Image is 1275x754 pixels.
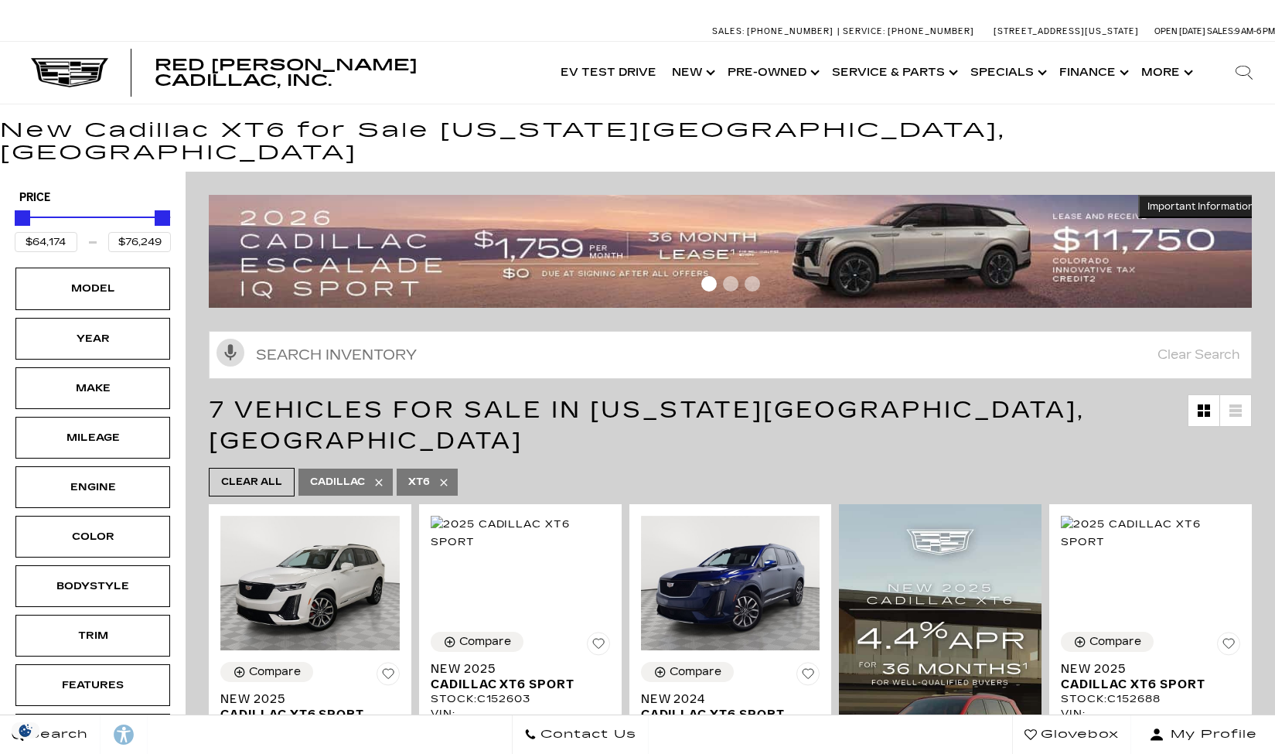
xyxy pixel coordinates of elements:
button: Open user profile menu [1131,715,1275,754]
div: Features [54,677,131,694]
span: Contact Us [537,724,636,745]
span: My Profile [1164,724,1257,745]
div: Stock : C152688 [1061,692,1240,706]
span: Cadillac [310,473,365,492]
button: Compare Vehicle [641,662,734,682]
img: Opt-Out Icon [8,722,43,739]
a: Pre-Owned [720,42,824,104]
button: Save Vehicle [377,662,400,691]
a: New 2025Cadillac XT6 Sport [220,691,400,722]
button: More [1134,42,1198,104]
div: FeaturesFeatures [15,664,170,706]
a: New 2024Cadillac XT6 Sport [641,691,820,722]
span: Important Information [1147,200,1254,213]
a: New 2025Cadillac XT6 Sport [431,661,610,692]
div: Trim [54,627,131,644]
div: Color [54,528,131,545]
input: Maximum [108,232,171,252]
span: Go to slide 3 [745,276,760,292]
div: Compare [249,665,301,679]
div: EngineEngine [15,466,170,508]
a: Service: [PHONE_NUMBER] [837,27,978,36]
span: Clear All [221,473,282,492]
button: Compare Vehicle [1061,632,1154,652]
a: Glovebox [1012,715,1131,754]
div: MakeMake [15,367,170,409]
span: Search [24,724,88,745]
a: Service & Parts [824,42,963,104]
div: Price [15,205,171,252]
img: Cadillac Dark Logo with Cadillac White Text [31,58,108,87]
a: EV Test Drive [553,42,664,104]
span: [PHONE_NUMBER] [747,26,834,36]
div: Compare [670,665,721,679]
img: 2025 Cadillac XT6 Sport [1061,516,1240,550]
div: Bodystyle [54,578,131,595]
span: Cadillac XT6 Sport [431,677,598,692]
span: Sales: [712,26,745,36]
input: Search Inventory [209,331,1252,379]
img: 2025 Cadillac XT6 Sport [220,516,400,650]
a: Sales: [PHONE_NUMBER] [712,27,837,36]
span: XT6 [408,473,430,492]
span: New 2025 [431,661,598,677]
a: Contact Us [512,715,649,754]
span: Glovebox [1037,724,1119,745]
img: 2509-September-FOM-Escalade-IQ-Lease9 [209,195,1263,308]
span: Cadillac XT6 Sport [641,707,809,722]
span: New 2024 [641,691,809,707]
div: Stock : C152603 [431,692,610,706]
span: Open [DATE] [1154,26,1205,36]
span: Service: [843,26,885,36]
div: BodystyleBodystyle [15,565,170,607]
button: Save Vehicle [796,662,820,691]
a: Red [PERSON_NAME] Cadillac, Inc. [155,57,537,88]
div: Model [54,280,131,297]
h5: Price [19,191,166,205]
div: ModelModel [15,268,170,309]
button: Important Information [1138,195,1263,218]
span: 7 Vehicles for Sale in [US_STATE][GEOGRAPHIC_DATA], [GEOGRAPHIC_DATA] [209,396,1085,455]
div: TrimTrim [15,615,170,657]
div: Make [54,380,131,397]
span: Go to slide 1 [701,276,717,292]
span: 9 AM-6 PM [1235,26,1275,36]
input: Minimum [15,232,77,252]
button: Save Vehicle [587,632,610,661]
a: Specials [963,42,1052,104]
div: MileageMileage [15,417,170,459]
div: VIN: [US_VEHICLE_IDENTIFICATION_NUMBER] [431,707,610,735]
span: Go to slide 2 [723,276,738,292]
section: Click to Open Cookie Consent Modal [8,722,43,739]
span: Sales: [1207,26,1235,36]
a: [STREET_ADDRESS][US_STATE] [994,26,1139,36]
a: Finance [1052,42,1134,104]
div: VIN: [US_VEHICLE_IDENTIFICATION_NUMBER] [1061,707,1240,735]
div: Mileage [54,429,131,446]
span: Cadillac XT6 Sport [220,707,388,722]
svg: Click to toggle on voice search [216,339,244,367]
div: Compare [1089,635,1141,649]
div: ColorColor [15,516,170,558]
button: Compare Vehicle [431,632,523,652]
span: New 2025 [1061,661,1229,677]
span: New 2025 [220,691,388,707]
img: 2025 Cadillac XT6 Sport [431,516,610,550]
img: 2024 Cadillac XT6 Sport [641,516,820,650]
div: Year [54,330,131,347]
span: Red [PERSON_NAME] Cadillac, Inc. [155,56,418,90]
div: Engine [54,479,131,496]
div: YearYear [15,318,170,360]
span: Cadillac XT6 Sport [1061,677,1229,692]
span: [PHONE_NUMBER] [888,26,974,36]
button: Compare Vehicle [220,662,313,682]
div: Minimum Price [15,210,30,226]
div: Compare [459,635,511,649]
a: New [664,42,720,104]
div: Maximum Price [155,210,170,226]
button: Save Vehicle [1217,632,1240,661]
a: New 2025Cadillac XT6 Sport [1061,661,1240,692]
